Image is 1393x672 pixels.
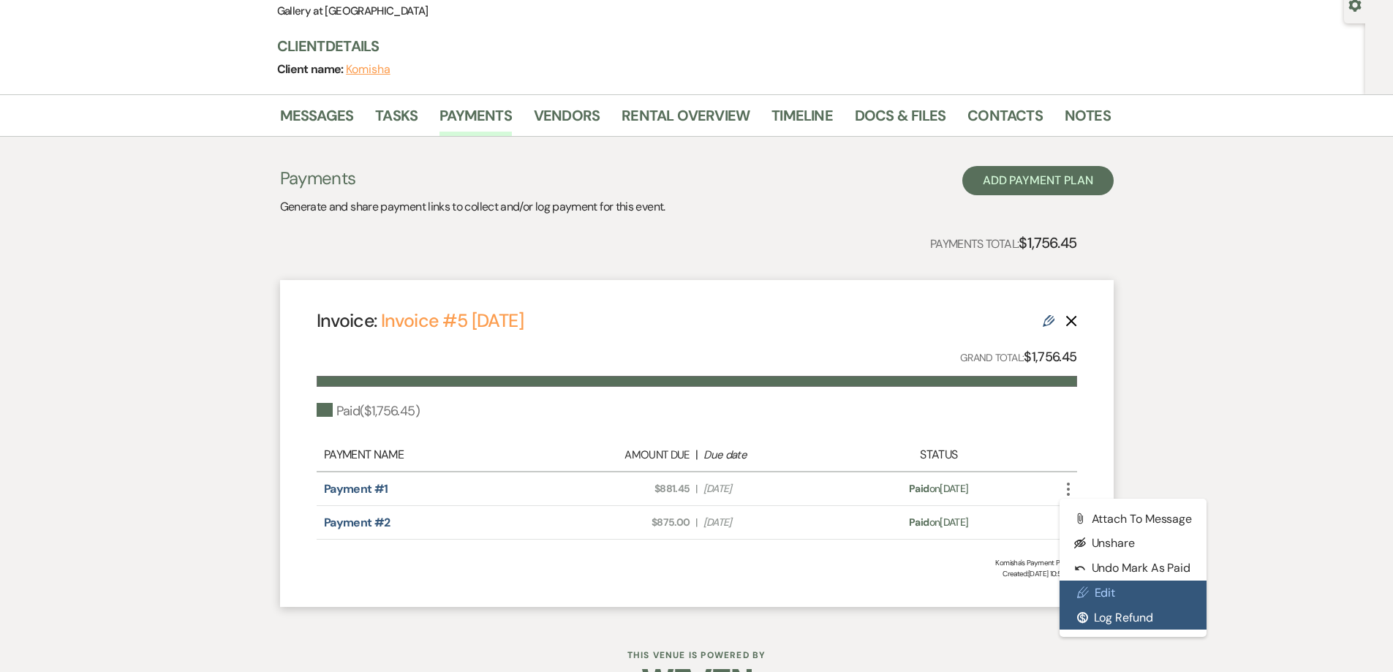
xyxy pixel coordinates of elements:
[909,516,929,529] span: Paid
[703,515,838,530] span: [DATE]
[317,401,420,421] div: Paid ( $1,756.45 )
[317,557,1077,568] div: Komisha's Payment Plan #1
[324,446,548,464] div: Payment Name
[555,447,690,464] div: Amount Due
[555,481,690,497] span: $881.45
[317,308,524,333] h4: Invoice:
[277,61,347,77] span: Client name:
[1060,605,1207,630] button: Dollar SignLog Refund
[1060,506,1207,531] button: Attach to Message
[1024,348,1076,366] strong: $1,756.45
[280,166,665,191] h3: Payments
[1019,233,1076,252] strong: $1,756.45
[277,36,1096,56] h3: Client Details
[534,104,600,136] a: Vendors
[1065,104,1111,136] a: Notes
[1060,556,1207,581] button: Undo Mark as Paid
[1060,581,1207,605] a: Edit
[960,347,1077,368] p: Grand Total:
[622,104,750,136] a: Rental Overview
[930,231,1077,254] p: Payments Total:
[280,104,354,136] a: Messages
[324,515,390,530] a: Payment #2
[695,515,697,530] span: |
[909,482,929,495] span: Paid
[1060,531,1207,556] button: Unshare
[346,64,390,75] button: Komisha
[280,197,665,216] p: Generate and share payment links to collect and/or log payment for this event.
[845,446,1032,464] div: Status
[703,481,838,497] span: [DATE]
[324,481,388,497] a: Payment #1
[855,104,945,136] a: Docs & Files
[703,447,838,464] div: Due date
[771,104,833,136] a: Timeline
[695,481,697,497] span: |
[317,568,1077,579] span: Created: [DATE] 10:56 AM
[555,515,690,530] span: $875.00
[548,446,846,464] div: |
[845,481,1032,497] div: on [DATE]
[277,4,429,18] span: Gallery at [GEOGRAPHIC_DATA]
[845,515,1032,530] div: on [DATE]
[375,104,418,136] a: Tasks
[967,104,1043,136] a: Contacts
[439,104,512,136] a: Payments
[381,309,524,333] a: Invoice #5 [DATE]
[1077,612,1088,623] span: Dollar Sign
[962,166,1114,195] button: Add Payment Plan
